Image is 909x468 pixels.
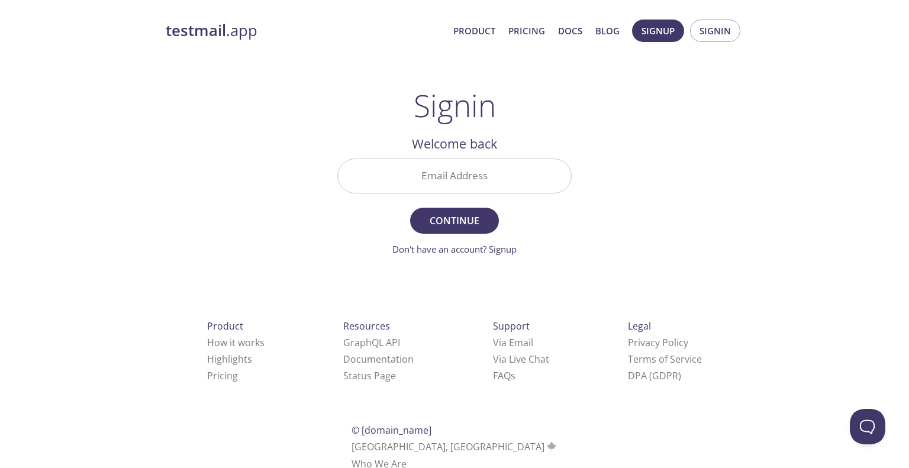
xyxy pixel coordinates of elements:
[207,353,252,366] a: Highlights
[410,208,499,234] button: Continue
[343,336,400,349] a: GraphQL API
[352,440,558,453] span: [GEOGRAPHIC_DATA], [GEOGRAPHIC_DATA]
[392,243,517,255] a: Don't have an account? Signup
[558,23,582,38] a: Docs
[166,21,444,41] a: testmail.app
[207,319,243,333] span: Product
[493,319,530,333] span: Support
[453,23,495,38] a: Product
[850,409,885,444] iframe: Help Scout Beacon - Open
[628,369,681,382] a: DPA (GDPR)
[207,336,265,349] a: How it works
[508,23,545,38] a: Pricing
[337,134,572,154] h2: Welcome back
[700,23,731,38] span: Signin
[628,353,702,366] a: Terms of Service
[343,319,390,333] span: Resources
[343,353,414,366] a: Documentation
[595,23,620,38] a: Blog
[343,369,396,382] a: Status Page
[423,212,486,229] span: Continue
[166,20,226,41] strong: testmail
[493,369,515,382] a: FAQ
[628,336,688,349] a: Privacy Policy
[352,424,431,437] span: © [DOMAIN_NAME]
[493,353,549,366] a: Via Live Chat
[642,23,675,38] span: Signup
[628,319,651,333] span: Legal
[414,88,496,123] h1: Signin
[632,20,684,42] button: Signup
[493,336,533,349] a: Via Email
[207,369,238,382] a: Pricing
[690,20,740,42] button: Signin
[511,369,515,382] span: s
